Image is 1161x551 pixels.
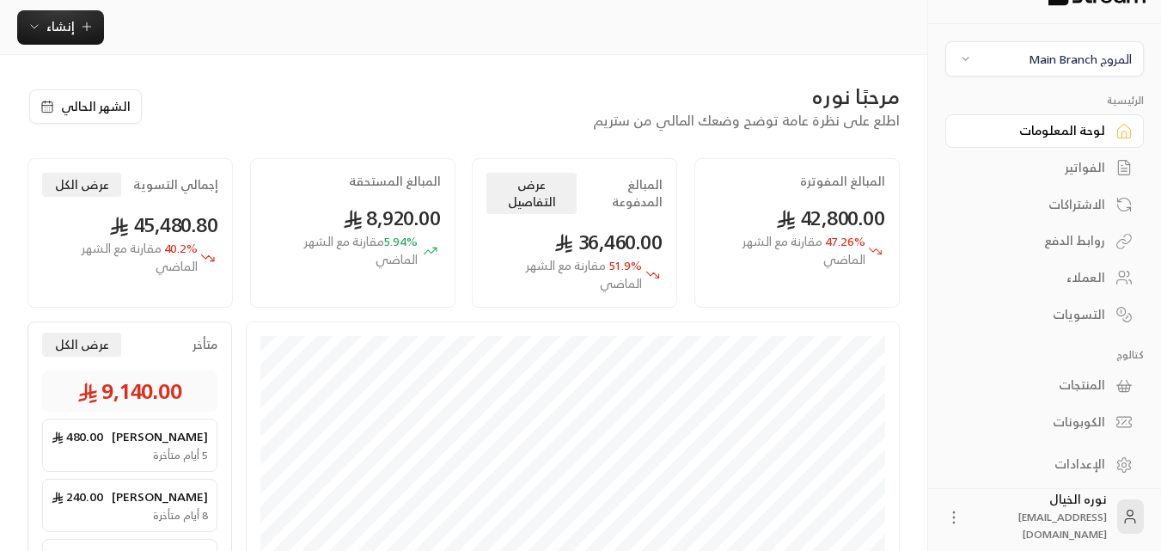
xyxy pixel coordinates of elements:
a: روابط الدفع [945,224,1144,258]
span: 8,920.00 [343,200,441,236]
h2: إجمالي التسوية [133,176,218,193]
h2: المبالغ المستحقة [349,173,441,190]
div: روابط الدفع [967,232,1105,249]
button: الشهر الحالي [29,89,142,124]
a: الفواتير [945,151,1144,185]
span: مقارنة مع الشهر الماضي [304,230,418,270]
div: المنتجات [967,377,1105,394]
div: المروج Main Branch [1029,50,1132,68]
span: 9,140.00 [77,377,182,405]
div: الفواتير [967,159,1105,176]
span: 42,800.00 [776,200,885,236]
a: لوحة المعلومات [945,114,1144,148]
span: [EMAIL_ADDRESS][DOMAIN_NAME] [1018,508,1107,543]
span: [PERSON_NAME] [112,428,208,445]
h2: المبالغ المفوترة [800,173,885,190]
span: اطلع على نظرة عامة توضح وضعك المالي من ستريم [593,108,900,132]
div: الإعدادات [967,456,1105,473]
span: 5.94 % [265,233,418,269]
a: [PERSON_NAME]240.00 8 أيام متأخرة [42,479,217,532]
span: 8 أيام متأخرة [153,509,208,523]
span: 47.26 % [709,233,865,269]
div: التسويات [967,306,1105,323]
a: التسويات [945,297,1144,331]
button: إنشاء [17,10,104,45]
span: 45,480.80 [109,207,218,242]
div: لوحة المعلومات [967,122,1105,139]
span: 480.00 [52,428,103,445]
a: [PERSON_NAME]480.00 5 أيام متأخرة [42,419,217,472]
span: 51.9 % [486,257,642,293]
span: إنشاء [46,15,75,37]
span: 5 أيام متأخرة [153,449,208,462]
button: عرض التفاصيل [486,173,577,214]
button: المروج Main Branch [945,41,1144,77]
span: 40.2 % [42,240,198,276]
p: كتالوج [945,348,1144,362]
div: الكوبونات [967,413,1105,431]
span: مقارنة مع الشهر الماضي [526,254,642,294]
h2: المبالغ المدفوعة [577,176,663,211]
span: مقارنة مع الشهر الماضي [82,237,198,277]
div: مرحبًا نوره [161,83,901,110]
a: المنتجات [945,369,1144,402]
a: الإعدادات [945,448,1144,481]
a: الاشتراكات [945,187,1144,221]
span: مقارنة مع الشهر الماضي [742,230,865,270]
span: [PERSON_NAME] [112,488,208,505]
a: العملاء [945,261,1144,295]
span: متأخر [192,336,217,353]
button: عرض الكل [42,333,121,357]
div: الاشتراكات [967,196,1105,213]
span: 36,460.00 [554,224,663,260]
div: نوره الخيال [973,491,1107,542]
div: العملاء [967,269,1105,286]
p: الرئيسية [945,94,1144,107]
button: عرض الكل [42,173,121,197]
a: الكوبونات [945,406,1144,439]
span: 240.00 [52,488,103,505]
